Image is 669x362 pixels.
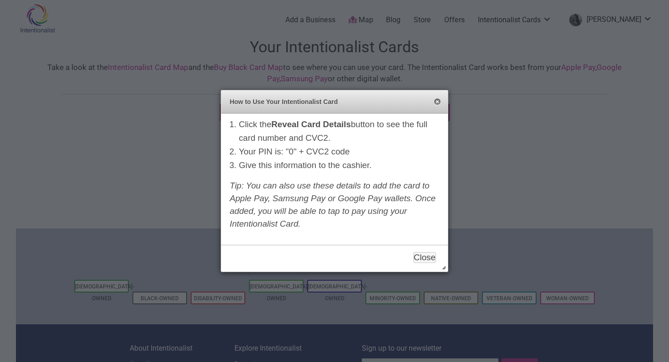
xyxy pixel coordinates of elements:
strong: Reveal Card Details [271,119,351,129]
button: Close [413,252,436,263]
span: How to Use Your Intentionalist Card [230,97,419,107]
em: Tip: You can also use these details to add the card to Apple Pay, Samsung Pay or Google Pay walle... [230,181,436,228]
li: Your PIN is: "0" + CVC2 code [239,145,440,159]
button: Close [434,99,441,106]
li: Click the button to see the full card number and CVC2. [239,118,440,145]
li: Give this information to the cashier. [239,159,440,172]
